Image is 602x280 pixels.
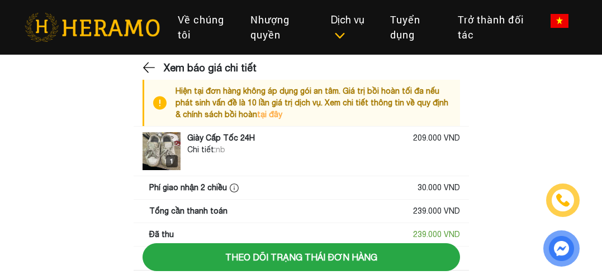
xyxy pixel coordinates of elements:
[334,30,345,41] img: subToggleIcon
[187,132,255,144] div: Giày Cấp Tốc 24H
[418,182,460,194] div: 30.000 VND
[381,8,449,47] a: Tuyển dụng
[149,205,227,217] div: Tổng cần thanh toán
[176,86,448,119] span: Hiện tại đơn hàng không áp dụng gói an tâm. Giá trị bồi hoàn tối đa nếu phát sinh vấn đề là 10 lầ...
[25,13,160,42] img: heramo-logo.png
[187,145,216,154] span: Chi tiết:
[149,182,241,194] div: Phí giao nhận 2 chiều
[557,194,569,206] img: phone-icon
[413,205,460,217] div: 239.000 VND
[143,59,157,76] img: back
[169,8,241,47] a: Về chúng tôi
[331,12,372,42] div: Dịch vụ
[216,145,225,154] span: nb
[166,155,178,167] div: 1
[143,132,181,170] img: logo
[153,85,176,120] img: info
[149,229,174,240] div: Đã thu
[551,14,568,28] img: vn-flag.png
[548,185,578,215] a: phone-icon
[413,132,460,144] div: 209.000 VND
[413,229,460,240] div: 239.000 VND
[143,243,460,271] button: Theo dõi trạng thái đơn hàng
[257,110,282,119] a: tại đây
[449,8,542,47] a: Trở thành đối tác
[241,8,322,47] a: Nhượng quyền
[230,184,239,192] img: info
[164,54,257,82] h3: Xem báo giá chi tiết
